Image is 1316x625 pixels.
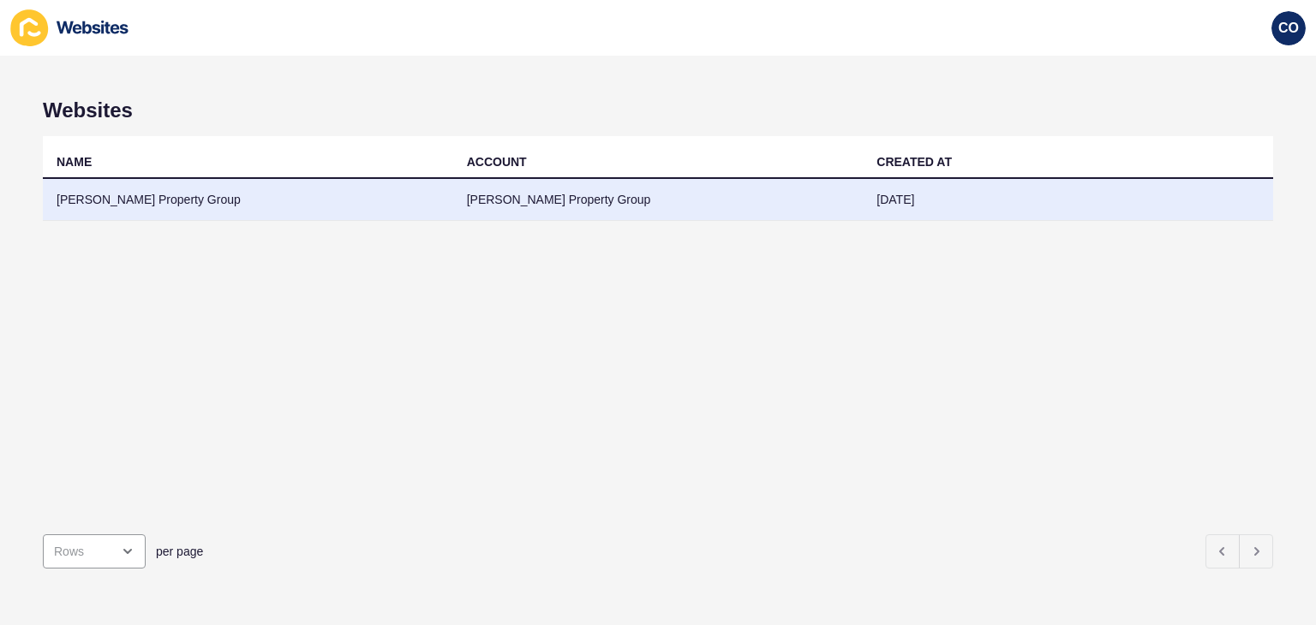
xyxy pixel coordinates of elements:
span: CO [1278,20,1299,37]
h1: Websites [43,98,1273,122]
td: [DATE] [863,179,1273,221]
td: [PERSON_NAME] Property Group [453,179,864,221]
td: [PERSON_NAME] Property Group [43,179,453,221]
div: NAME [57,153,92,170]
div: CREATED AT [876,153,952,170]
div: open menu [43,534,146,568]
span: per page [156,543,203,560]
div: ACCOUNT [467,153,527,170]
